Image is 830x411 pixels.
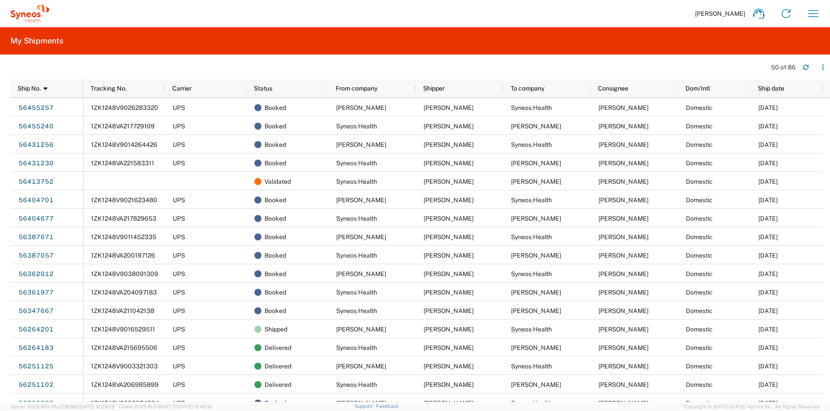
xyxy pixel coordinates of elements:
span: Shipper [423,85,445,92]
span: Booked [265,117,286,135]
span: Elizabeth Holt [424,400,474,407]
span: Michael Green [598,123,649,130]
span: Dom/Intl [685,85,710,92]
span: 08/07/2025 [758,141,778,148]
span: Juan Gonzalez [424,289,474,296]
span: Chad Baumgardner [511,215,561,222]
span: Raghu Batchu [336,141,386,148]
span: Validated [265,172,291,191]
span: Booked [265,209,286,228]
span: Delivered [265,357,291,375]
span: Juan Gonzalez [424,123,474,130]
span: Domestic [686,289,713,296]
a: 56210950 [18,396,54,410]
span: UPS [173,307,185,314]
span: Lauri Filar [336,233,386,240]
span: Syneos Health [511,196,552,204]
span: UPS [173,141,185,148]
span: [DATE] 10:40:19 [178,404,212,409]
span: 08/11/2025 [758,104,778,111]
span: Domestic [686,104,713,111]
a: 56264183 [18,341,54,355]
span: Ship date [758,85,784,92]
span: Ship No. [18,85,41,92]
span: Juan Gonzalez [598,196,649,204]
span: UPS [173,270,185,277]
span: Syneos Health [336,344,377,351]
span: Delivered [265,375,291,394]
span: 1ZK1248VA217729109 [91,123,155,130]
span: 1ZK1248V9003321303 [91,363,158,370]
span: Tracking No. [91,85,127,92]
span: Booked [265,154,286,172]
span: Juan Gonzalez [598,400,649,407]
span: Juan Gonzalez [598,233,649,240]
span: Syneos Health [336,178,377,185]
span: 1ZK1248V9011452335 [91,233,156,240]
span: UPS [173,363,185,370]
span: 1ZK1248V9038091309 [91,270,158,277]
span: Booked [265,135,286,154]
a: 56431256 [18,138,54,152]
a: 56404677 [18,211,54,226]
span: Juan Gonzalez [598,326,649,333]
span: Chad Baumgardner [598,215,649,222]
span: Syneos Health [336,252,377,259]
span: 08/05/2025 [758,215,778,222]
span: UPS [173,196,185,204]
span: Copyright © [DATE]-[DATE] Agistix Inc., All Rights Reserved [684,403,819,411]
span: Syneos Health [511,363,552,370]
span: 07/30/2025 [758,307,778,314]
span: Chad Baumgardner [336,326,386,333]
span: Domestic [686,123,713,130]
span: 1ZK1248VA204097183 [91,289,157,296]
span: Booked [265,302,286,320]
h2: My Shipments [11,36,63,46]
span: 1ZK1248VA221583311 [91,160,154,167]
span: Syneos Health [336,123,377,130]
span: Allen DeSena [598,178,649,185]
span: 1ZK1248VA206985899 [91,381,159,388]
a: Feedback [376,404,399,409]
span: Syneos Health [336,381,377,388]
span: Juan Gonzalez [424,252,474,259]
span: Syneos Health [511,400,552,407]
span: Kristen Shearn [336,363,386,370]
span: 08/04/2025 [758,233,778,240]
span: 07/22/2025 [758,326,778,333]
span: 08/07/2025 [758,160,778,167]
span: Domestic [686,307,713,314]
span: Domestic [686,344,713,351]
a: 56413752 [18,175,54,189]
span: Booked [265,228,286,246]
span: 1ZK1248VA211042138 [91,307,154,314]
span: 08/11/2025 [758,123,778,130]
span: Michael Green [511,123,561,130]
span: Client: 2025.16.0-8fc0770 [119,404,212,409]
span: Raghu Batchu [511,160,561,167]
span: Domestic [686,215,713,222]
span: Syneos Health [336,160,377,167]
span: Syneos Health [511,326,552,333]
span: Domestic [686,363,713,370]
a: 56431230 [18,156,54,170]
span: [PERSON_NAME] [695,10,745,18]
div: 50 of 86 [771,63,796,71]
a: 56251102 [18,378,54,392]
span: 1ZK1248V9021623480 [91,196,157,204]
span: 08/05/2025 [758,196,778,204]
span: Domestic [686,270,713,277]
span: To company [511,85,544,92]
a: 56347667 [18,304,54,318]
span: Booked [265,191,286,209]
span: Server: 2025.16.0-1ffcc23b9e2 [11,404,115,409]
a: 56362012 [18,267,54,281]
span: Juan Gonzalez [424,160,474,167]
span: Domestic [686,141,713,148]
span: Chad Baumgardner [336,196,386,204]
span: Domestic [686,252,713,259]
span: Delivered [265,338,291,357]
span: Status [254,85,272,92]
span: From company [336,85,377,92]
span: Syneos Health [336,289,377,296]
